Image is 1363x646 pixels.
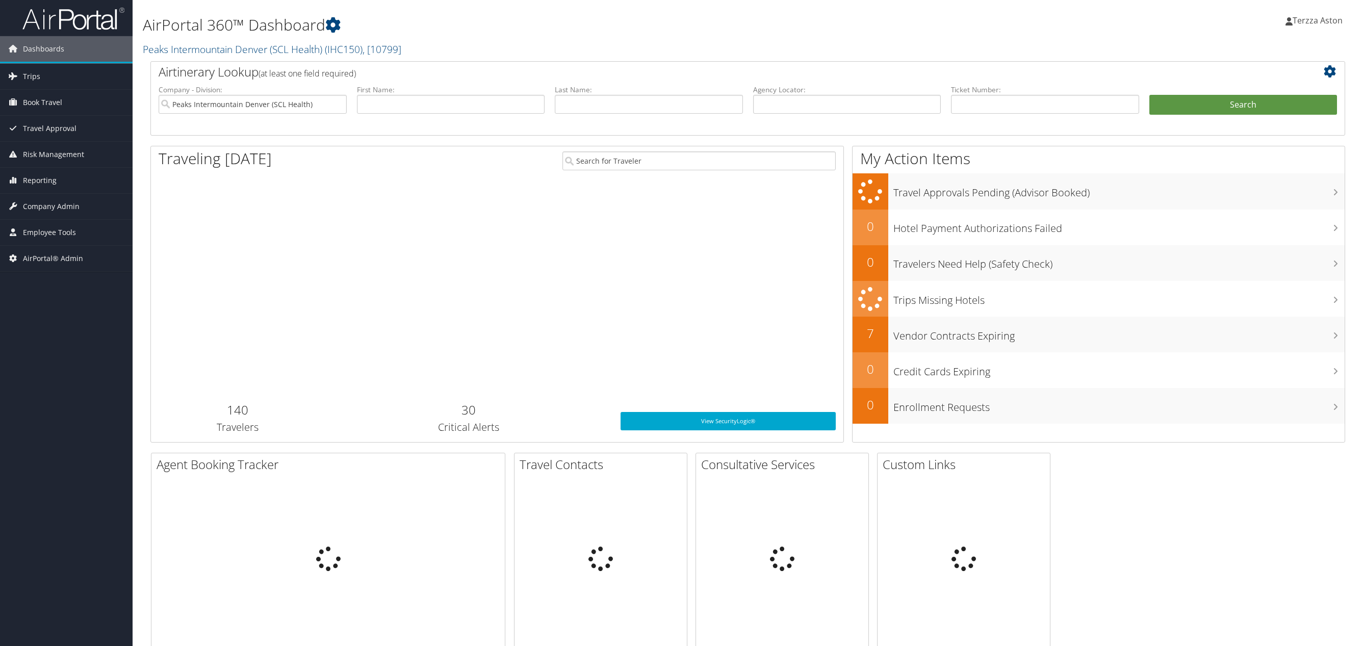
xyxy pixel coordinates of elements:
[332,420,605,434] h3: Critical Alerts
[853,388,1345,424] a: 0Enrollment Requests
[159,401,317,419] h2: 140
[1285,5,1353,36] a: Terzza Aston
[23,36,64,62] span: Dashboards
[520,456,687,473] h2: Travel Contacts
[853,210,1345,245] a: 0Hotel Payment Authorizations Failed
[853,360,888,378] h2: 0
[951,85,1139,95] label: Ticket Number:
[157,456,505,473] h2: Agent Booking Tracker
[701,456,868,473] h2: Consultative Services
[23,168,57,193] span: Reporting
[159,63,1238,81] h2: Airtinerary Lookup
[853,281,1345,317] a: Trips Missing Hotels
[893,180,1345,200] h3: Travel Approvals Pending (Advisor Booked)
[853,148,1345,169] h1: My Action Items
[23,116,76,141] span: Travel Approval
[23,90,62,115] span: Book Travel
[893,216,1345,236] h3: Hotel Payment Authorizations Failed
[853,396,888,414] h2: 0
[357,85,545,95] label: First Name:
[259,68,356,79] span: (at least one field required)
[23,64,40,89] span: Trips
[22,7,124,31] img: airportal-logo.png
[853,317,1345,352] a: 7Vendor Contracts Expiring
[363,42,401,56] span: , [ 10799 ]
[853,245,1345,281] a: 0Travelers Need Help (Safety Check)
[143,42,401,56] a: Peaks Intermountain Denver (SCL Health)
[555,85,743,95] label: Last Name:
[23,220,76,245] span: Employee Tools
[325,42,363,56] span: ( IHC150 )
[853,325,888,342] h2: 7
[159,85,347,95] label: Company - Division:
[143,14,949,36] h1: AirPortal 360™ Dashboard
[332,401,605,419] h2: 30
[562,151,836,170] input: Search for Traveler
[23,194,80,219] span: Company Admin
[883,456,1050,473] h2: Custom Links
[853,173,1345,210] a: Travel Approvals Pending (Advisor Booked)
[159,420,317,434] h3: Travelers
[893,359,1345,379] h3: Credit Cards Expiring
[1293,15,1343,26] span: Terzza Aston
[893,324,1345,343] h3: Vendor Contracts Expiring
[753,85,941,95] label: Agency Locator:
[853,218,888,235] h2: 0
[23,142,84,167] span: Risk Management
[621,412,836,430] a: View SecurityLogic®
[893,288,1345,307] h3: Trips Missing Hotels
[1149,95,1338,115] button: Search
[853,253,888,271] h2: 0
[23,246,83,271] span: AirPortal® Admin
[893,252,1345,271] h3: Travelers Need Help (Safety Check)
[893,395,1345,415] h3: Enrollment Requests
[159,148,272,169] h1: Traveling [DATE]
[853,352,1345,388] a: 0Credit Cards Expiring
